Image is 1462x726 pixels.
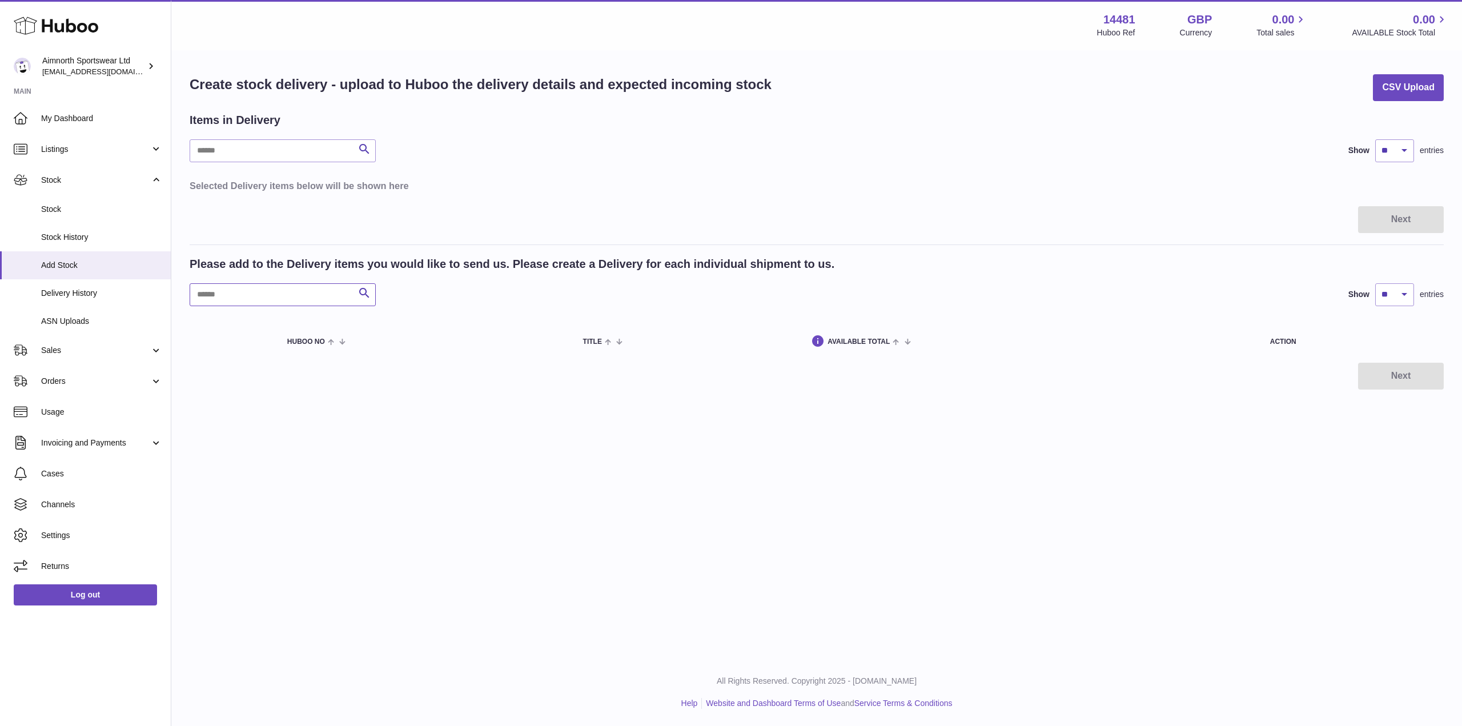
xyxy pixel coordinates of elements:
h2: Please add to the Delivery items you would like to send us. Please create a Delivery for each ind... [190,256,834,272]
h1: Create stock delivery - upload to Huboo the delivery details and expected incoming stock [190,75,772,94]
img: internalAdmin-14481@internal.huboo.com [14,58,31,75]
span: Invoicing and Payments [41,438,150,448]
div: Action [1270,338,1432,346]
strong: 14481 [1103,12,1135,27]
span: Stock [41,175,150,186]
span: Cases [41,468,162,479]
span: Usage [41,407,162,418]
div: Huboo Ref [1097,27,1135,38]
span: AVAILABLE Stock Total [1352,27,1448,38]
li: and [702,698,952,709]
a: Log out [14,584,157,605]
div: Currency [1180,27,1212,38]
span: ASN Uploads [41,316,162,327]
span: Stock History [41,232,162,243]
div: Aimnorth Sportswear Ltd [42,55,145,77]
span: Channels [41,499,162,510]
a: 0.00 Total sales [1256,12,1307,38]
span: Listings [41,144,150,155]
strong: GBP [1187,12,1212,27]
span: Total sales [1256,27,1307,38]
span: 0.00 [1272,12,1295,27]
span: Returns [41,561,162,572]
span: Settings [41,530,162,541]
span: Huboo no [287,338,325,346]
span: [EMAIL_ADDRESS][DOMAIN_NAME] [42,67,168,76]
span: entries [1420,289,1444,300]
p: All Rights Reserved. Copyright 2025 - [DOMAIN_NAME] [180,676,1453,687]
span: Orders [41,376,150,387]
span: Title [583,338,602,346]
span: 0.00 [1413,12,1435,27]
span: entries [1420,145,1444,156]
h3: Selected Delivery items below will be shown here [190,179,1444,192]
label: Show [1348,289,1369,300]
label: Show [1348,145,1369,156]
a: Help [681,699,698,708]
a: 0.00 AVAILABLE Stock Total [1352,12,1448,38]
span: Add Stock [41,260,162,271]
a: Service Terms & Conditions [854,699,953,708]
span: Stock [41,204,162,215]
span: AVAILABLE Total [828,338,890,346]
span: Sales [41,345,150,356]
button: CSV Upload [1373,74,1444,101]
h2: Items in Delivery [190,113,280,128]
span: Delivery History [41,288,162,299]
span: My Dashboard [41,113,162,124]
a: Website and Dashboard Terms of Use [706,699,841,708]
